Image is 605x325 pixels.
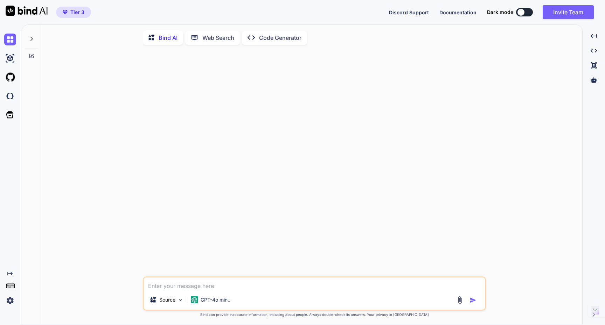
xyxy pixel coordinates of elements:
[470,297,477,304] img: icon
[70,9,84,16] span: Tier 3
[201,296,230,303] p: GPT-4o min..
[389,9,429,16] button: Discord Support
[143,312,486,317] p: Bind can provide inaccurate information, including about people. Always double-check its answers....
[4,34,16,45] img: chat
[4,295,16,306] img: settings
[456,296,464,304] img: attachment
[439,9,477,15] span: Documentation
[4,52,16,64] img: ai-studio
[56,7,91,18] button: premiumTier 3
[159,296,175,303] p: Source
[191,296,198,303] img: GPT-4o mini
[202,34,234,42] p: Web Search
[178,297,183,303] img: Pick Models
[4,71,16,83] img: githubLight
[439,9,477,16] button: Documentation
[543,5,594,19] button: Invite Team
[259,34,301,42] p: Code Generator
[63,10,68,14] img: premium
[159,34,178,42] p: Bind AI
[4,90,16,102] img: darkCloudIdeIcon
[487,9,513,16] span: Dark mode
[6,6,48,16] img: Bind AI
[389,9,429,15] span: Discord Support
